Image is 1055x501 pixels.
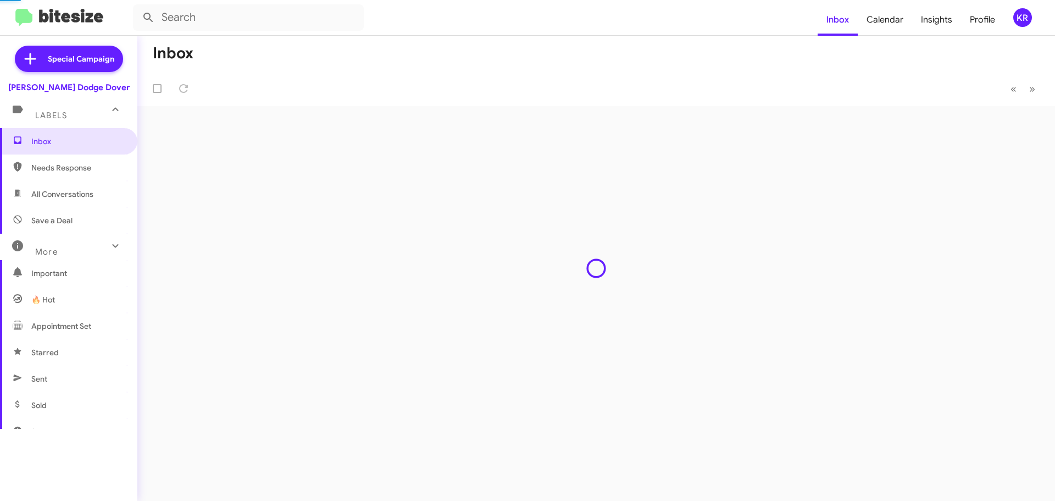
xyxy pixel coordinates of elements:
a: Insights [912,4,961,36]
span: » [1029,82,1035,96]
h1: Inbox [153,45,193,62]
span: Inbox [31,136,125,147]
span: Starred [31,347,59,358]
nav: Page navigation example [1004,78,1042,100]
span: Special Campaign [48,53,114,64]
span: Important [31,268,125,279]
div: [PERSON_NAME] Dodge Dover [8,82,130,93]
button: Next [1023,78,1042,100]
button: Previous [1004,78,1023,100]
span: Labels [35,111,67,120]
span: « [1010,82,1017,96]
span: 🔥 Hot [31,294,55,305]
span: Sent [31,373,47,384]
span: All Conversations [31,189,93,200]
a: Inbox [818,4,858,36]
button: KR [1004,8,1043,27]
span: Sold Responded [31,426,90,437]
div: KR [1013,8,1032,27]
span: Needs Response [31,162,125,173]
input: Search [133,4,364,31]
span: Appointment Set [31,321,91,332]
a: Profile [961,4,1004,36]
a: Calendar [858,4,912,36]
span: Save a Deal [31,215,73,226]
a: Special Campaign [15,46,123,72]
span: More [35,247,58,257]
span: Sold [31,400,47,411]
